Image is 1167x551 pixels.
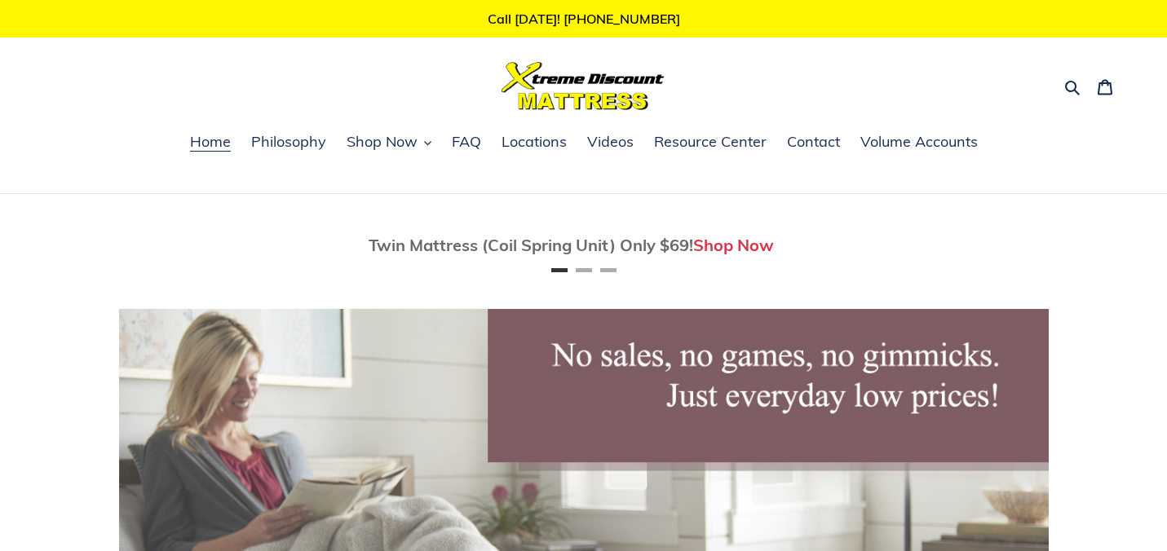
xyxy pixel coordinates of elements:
[452,132,481,152] span: FAQ
[502,132,567,152] span: Locations
[579,130,642,155] a: Videos
[444,130,489,155] a: FAQ
[338,130,440,155] button: Shop Now
[654,132,767,152] span: Resource Center
[787,132,840,152] span: Contact
[182,130,239,155] a: Home
[779,130,848,155] a: Contact
[190,132,231,152] span: Home
[243,130,334,155] a: Philosophy
[646,130,775,155] a: Resource Center
[587,132,634,152] span: Videos
[369,235,693,255] span: Twin Mattress (Coil Spring Unit) Only $69!
[693,235,774,255] a: Shop Now
[493,130,575,155] a: Locations
[852,130,986,155] a: Volume Accounts
[551,268,568,272] button: Page 1
[347,132,418,152] span: Shop Now
[502,62,665,110] img: Xtreme Discount Mattress
[600,268,617,272] button: Page 3
[860,132,978,152] span: Volume Accounts
[251,132,326,152] span: Philosophy
[576,268,592,272] button: Page 2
